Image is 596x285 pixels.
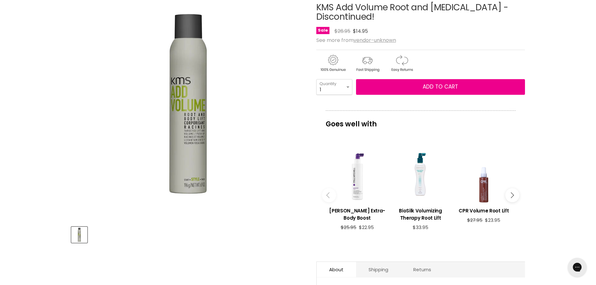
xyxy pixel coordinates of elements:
[329,207,386,221] h3: [PERSON_NAME] Extra-Body Boost
[392,202,449,225] a: View product:BioSilk Volumizing Therapy Root Lift
[72,227,87,242] img: KMS Add Volume Root and Body Lift - Discontinued!
[467,217,482,223] span: $27.95
[356,79,525,95] button: Add to cart
[359,224,374,231] span: $22.95
[329,202,386,225] a: View product:Paul Mitchell Extra-Body Boost
[334,28,350,35] span: $26.95
[316,37,396,44] span: See more from
[94,10,282,198] img: KMS Add Volume Root and Body Lift - Discontinued!
[316,3,525,22] h1: KMS Add Volume Root and [MEDICAL_DATA] - Discontinued!
[565,256,590,279] iframe: Gorgias live chat messenger
[316,27,329,34] span: Sale
[317,262,356,277] a: About
[351,54,384,73] img: shipping.gif
[455,207,512,214] h3: CPR Volume Root Lift
[423,83,458,90] span: Add to cart
[316,79,352,95] select: Quantity
[455,202,512,217] a: View product:CPR Volume Root Lift
[70,225,306,243] div: Product thumbnails
[385,54,418,73] img: returns.gif
[413,224,428,231] span: $33.95
[401,262,444,277] a: Returns
[326,110,516,131] p: Goes well with
[316,54,349,73] img: genuine.gif
[353,28,368,35] span: $14.95
[341,224,356,231] span: $25.95
[354,37,396,44] a: vendor-unknown
[392,207,449,221] h3: BioSilk Volumizing Therapy Root Lift
[356,262,401,277] a: Shipping
[71,227,87,243] button: KMS Add Volume Root and Body Lift - Discontinued!
[485,217,500,223] span: $23.95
